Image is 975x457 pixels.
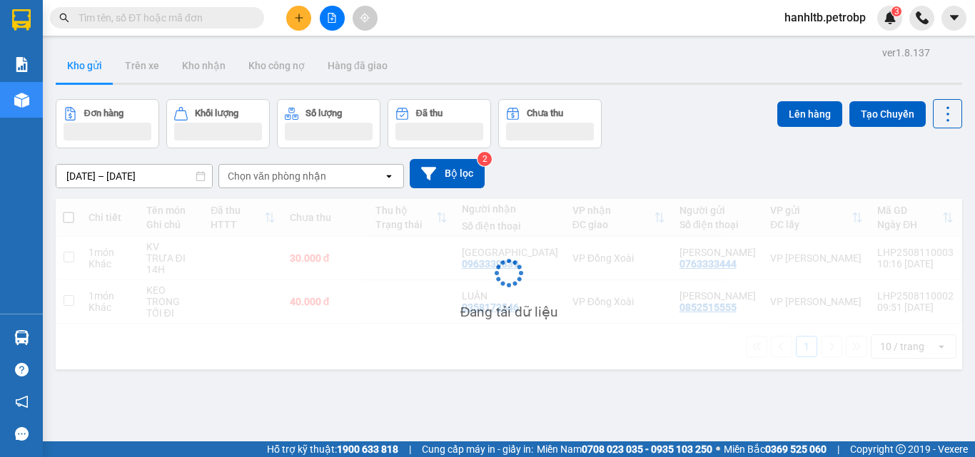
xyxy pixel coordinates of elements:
[56,165,212,188] input: Select a date range.
[948,11,961,24] span: caret-down
[166,99,270,148] button: Khối lượng
[896,444,906,454] span: copyright
[195,108,238,118] div: Khối lượng
[498,99,602,148] button: Chưa thu
[294,13,304,23] span: plus
[360,13,370,23] span: aim
[353,6,378,31] button: aim
[716,446,720,452] span: ⚪️
[113,48,171,83] button: Trên xe
[837,441,839,457] span: |
[777,101,842,127] button: Lên hàng
[941,6,966,31] button: caret-down
[337,443,398,455] strong: 1900 633 818
[388,99,491,148] button: Đã thu
[409,441,411,457] span: |
[849,101,926,127] button: Tạo Chuyến
[56,99,159,148] button: Đơn hàng
[327,13,337,23] span: file-add
[14,93,29,108] img: warehouse-icon
[724,441,827,457] span: Miền Bắc
[916,11,929,24] img: phone-icon
[15,427,29,441] span: message
[773,9,877,26] span: hanhltb.petrobp
[79,10,247,26] input: Tìm tên, số ĐT hoặc mã đơn
[84,108,123,118] div: Đơn hàng
[416,108,443,118] div: Đã thu
[460,302,558,323] div: Đang tải dữ liệu
[237,48,316,83] button: Kho công nợ
[228,169,326,183] div: Chọn văn phòng nhận
[894,6,899,16] span: 3
[537,441,712,457] span: Miền Nam
[891,6,901,16] sup: 3
[527,108,563,118] div: Chưa thu
[320,6,345,31] button: file-add
[582,443,712,455] strong: 0708 023 035 - 0935 103 250
[56,48,113,83] button: Kho gửi
[277,99,380,148] button: Số lượng
[15,395,29,409] span: notification
[59,13,69,23] span: search
[12,9,31,31] img: logo-vxr
[383,170,395,182] svg: open
[15,363,29,376] span: question-circle
[267,441,398,457] span: Hỗ trợ kỹ thuật:
[410,159,485,188] button: Bộ lọc
[882,45,930,61] div: ver 1.8.137
[884,11,896,24] img: icon-new-feature
[14,330,29,345] img: warehouse-icon
[286,6,311,31] button: plus
[478,152,492,166] sup: 2
[14,57,29,72] img: solution-icon
[422,441,533,457] span: Cung cấp máy in - giấy in:
[171,48,237,83] button: Kho nhận
[765,443,827,455] strong: 0369 525 060
[305,108,342,118] div: Số lượng
[316,48,399,83] button: Hàng đã giao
